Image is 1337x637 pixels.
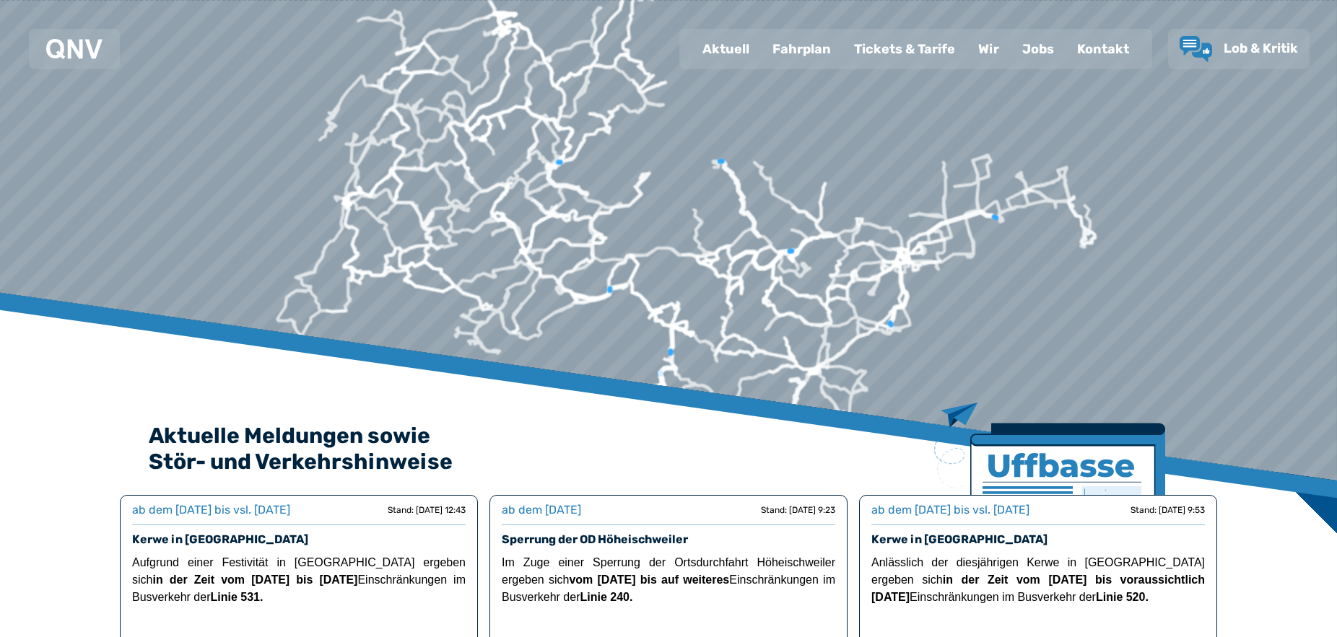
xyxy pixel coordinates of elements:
[502,532,688,546] a: Sperrung der OD Höheischweiler
[871,574,1205,603] strong: in der Zeit vom [DATE] bis voraussichtlich [DATE]
[502,556,835,603] span: Im Zuge einer Sperrung der Ortsdurchfahrt Höheischweiler ergeben sich Einschränkungen im Busverke...
[967,30,1011,68] a: Wir
[1096,591,1149,603] strong: Linie 520.
[1131,504,1205,516] div: Stand: [DATE] 9:53
[211,591,264,603] strong: Linie 531.
[761,30,842,68] a: Fahrplan
[761,504,835,516] div: Stand: [DATE] 9:23
[1066,30,1141,68] a: Kontakt
[46,35,103,63] a: QNV Logo
[132,532,308,546] a: Kerwe in [GEOGRAPHIC_DATA]
[46,39,103,59] img: QNV Logo
[251,574,357,586] strong: [DATE] bis [DATE]
[569,574,729,586] strong: vom [DATE] bis auf weiteres
[502,501,581,519] div: ab dem [DATE]
[388,504,466,516] div: Stand: [DATE] 12:43
[152,574,245,586] strong: in der Zeit vom
[1224,40,1298,56] span: Lob & Kritik
[691,30,761,68] a: Aktuell
[934,403,1165,582] img: Zeitung mit Titel Uffbase
[1011,30,1066,68] a: Jobs
[871,532,1048,546] a: Kerwe in [GEOGRAPHIC_DATA]
[871,556,1205,603] span: Anlässlich der diesjährigen Kerwe in [GEOGRAPHIC_DATA] ergeben sich Einschränkungen im Busverkehr...
[842,30,967,68] a: Tickets & Tarife
[132,556,466,603] span: Aufgrund einer Festivität in [GEOGRAPHIC_DATA] ergeben sich Einschränkungen im Busverkehr der
[149,423,1188,475] h2: Aktuelle Meldungen sowie Stör- und Verkehrshinweise
[871,501,1029,519] div: ab dem [DATE] bis vsl. [DATE]
[580,591,633,603] strong: Linie 240.
[1180,36,1298,62] a: Lob & Kritik
[132,501,290,519] div: ab dem [DATE] bis vsl. [DATE]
